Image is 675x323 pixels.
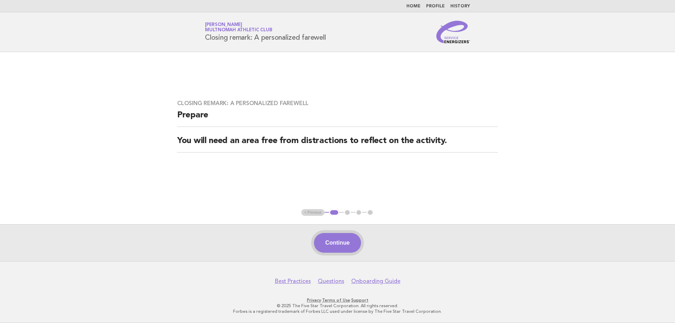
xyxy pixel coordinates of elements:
[177,135,498,153] h2: You will need an area free from distractions to reflect on the activity.
[275,278,311,285] a: Best Practices
[122,297,553,303] p: · ·
[426,4,445,8] a: Profile
[307,298,321,303] a: Privacy
[351,298,368,303] a: Support
[205,22,272,32] a: [PERSON_NAME]Multnomah Athletic Club
[318,278,344,285] a: Questions
[322,298,350,303] a: Terms of Use
[329,209,339,216] button: 1
[177,100,498,107] h3: Closing remark: A personalized farewell
[450,4,470,8] a: History
[351,278,400,285] a: Onboarding Guide
[205,28,272,33] span: Multnomah Athletic Club
[406,4,420,8] a: Home
[177,110,498,127] h2: Prepare
[122,303,553,309] p: © 2025 The Five Star Travel Corporation. All rights reserved.
[436,21,470,43] img: Service Energizers
[122,309,553,314] p: Forbes is a registered trademark of Forbes LLC used under license by The Five Star Travel Corpora...
[314,233,361,253] button: Continue
[205,23,326,41] h1: Closing remark: A personalized farewell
